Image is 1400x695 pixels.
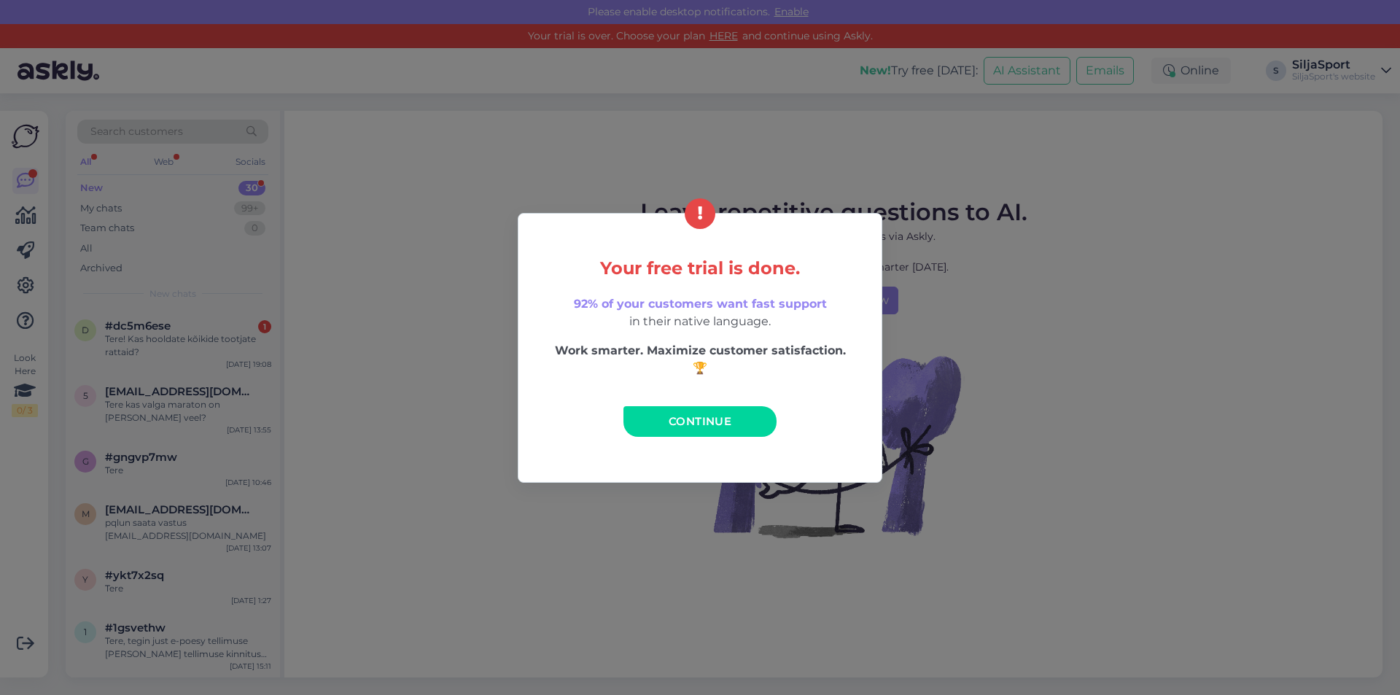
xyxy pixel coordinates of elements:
[549,295,851,330] p: in their native language.
[623,406,777,437] a: Continue
[669,414,731,428] span: Continue
[549,259,851,278] h5: Your free trial is done.
[549,342,851,377] p: Work smarter. Maximize customer satisfaction. 🏆
[574,297,827,311] span: 92% of your customers want fast support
